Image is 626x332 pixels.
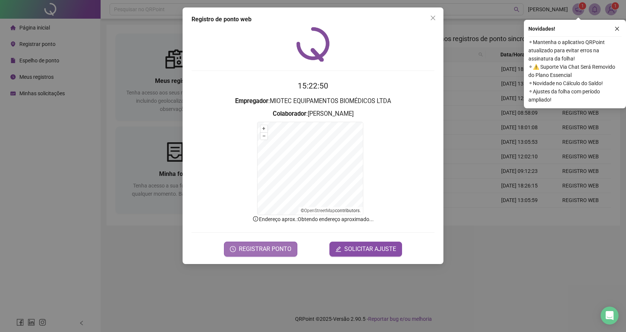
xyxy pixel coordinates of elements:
p: Endereço aprox. : Obtendo endereço aproximado... [192,215,434,223]
time: 15:22:50 [298,81,328,90]
div: Registro de ponto web [192,15,434,24]
span: SOLICITAR AJUSTE [344,245,396,254]
span: Novidades ! [528,25,555,33]
span: close [430,15,436,21]
span: close [614,26,620,31]
span: ⚬ Novidade no Cálculo do Saldo! [528,79,622,87]
strong: Colaborador [273,110,306,117]
button: REGISTRAR PONTO [224,242,297,257]
span: ⚬ Ajustes da folha com período ampliado! [528,87,622,104]
span: REGISTRAR PONTO [239,245,291,254]
button: Close [427,12,439,24]
span: edit [335,246,341,252]
strong: Empregador [235,97,268,105]
h3: : MIOTEC EQUIPAMENTOS BIOMÉDICOS LTDA [192,96,434,106]
h3: : [PERSON_NAME] [192,109,434,119]
button: + [260,125,268,132]
button: – [260,133,268,140]
img: QRPoint [296,27,330,62]
a: OpenStreetMap [304,208,335,213]
span: clock-circle [230,246,236,252]
span: ⚬ Mantenha o aplicativo QRPoint atualizado para evitar erros na assinatura da folha! [528,38,622,63]
button: editSOLICITAR AJUSTE [329,242,402,257]
span: ⚬ ⚠️ Suporte Via Chat Será Removido do Plano Essencial [528,63,622,79]
span: info-circle [252,215,259,222]
div: Open Intercom Messenger [601,307,619,325]
li: © contributors. [301,208,361,213]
